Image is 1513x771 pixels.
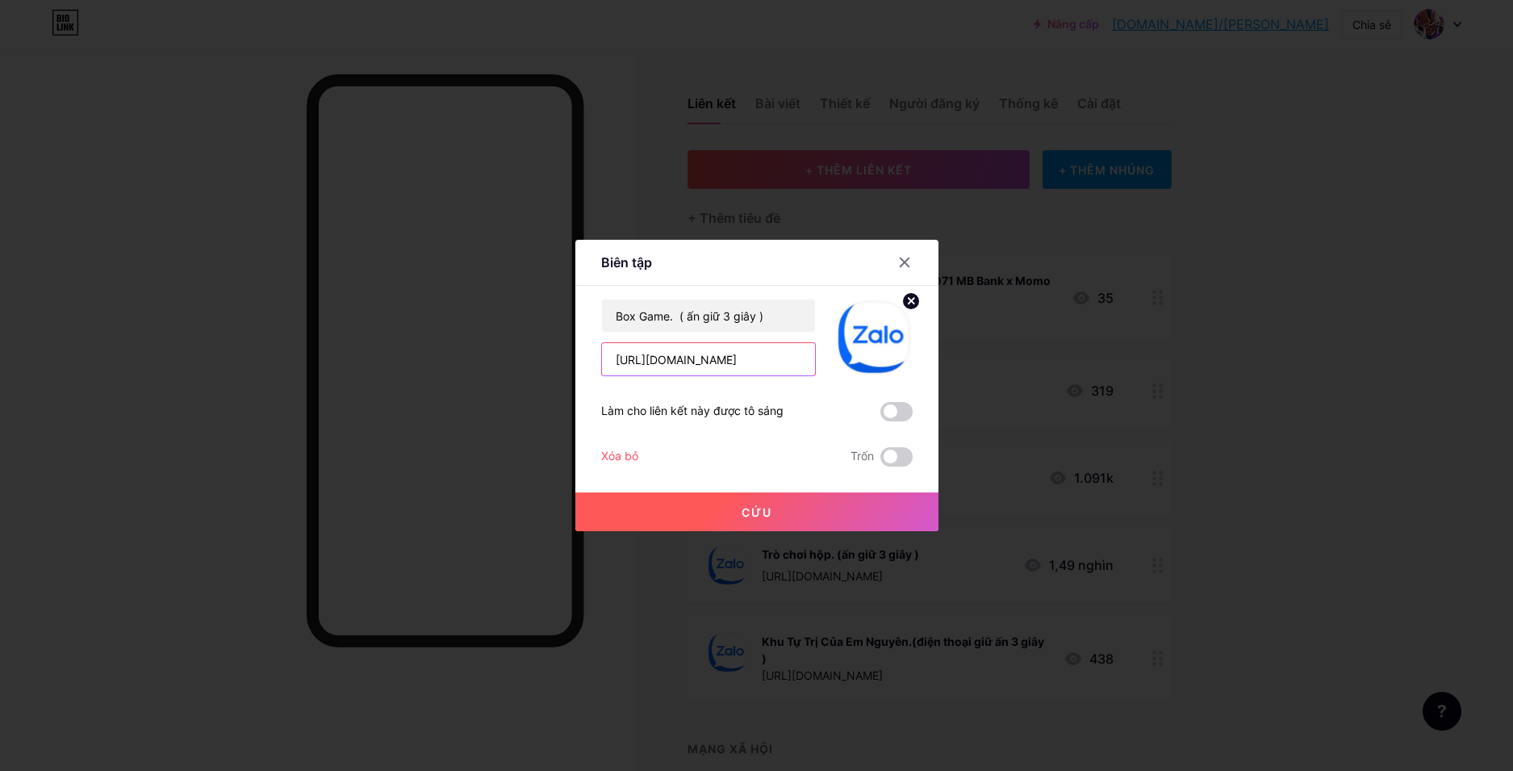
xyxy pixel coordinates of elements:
font: Trốn [851,449,874,463]
img: liên kết_hình thu nhỏ [835,299,913,376]
font: Cứu [742,505,772,519]
input: Tiêu đề [602,300,815,332]
font: Xóa bỏ [601,449,638,463]
button: Cứu [575,492,938,531]
font: Biên tập [601,254,652,270]
font: Làm cho liên kết này được tô sáng [601,404,784,417]
input: URL [602,343,815,375]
